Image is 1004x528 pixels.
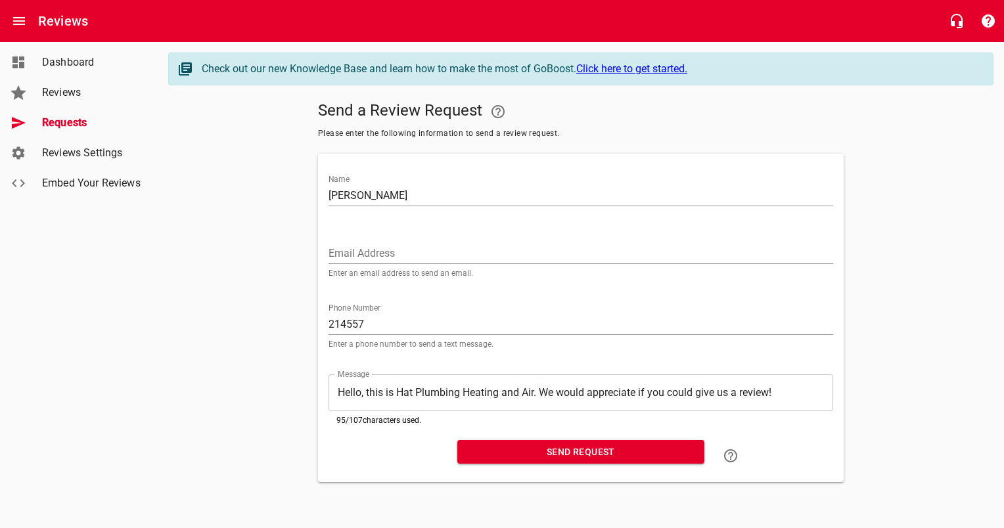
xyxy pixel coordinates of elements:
div: Check out our new Knowledge Base and learn how to make the most of GoBoost. [202,61,980,77]
a: Learn how to "Send a Review Request" [715,440,746,472]
a: Click here to get started. [576,62,687,75]
span: Dashboard [42,55,142,70]
button: Support Portal [972,5,1004,37]
span: Send Request [468,444,694,460]
span: Reviews [42,85,142,100]
button: Open drawer [3,5,35,37]
button: Live Chat [941,5,972,37]
h6: Reviews [38,11,88,32]
span: Please enter the following information to send a review request. [318,127,844,141]
p: Enter an email address to send an email. [329,269,833,277]
button: Send Request [457,440,704,464]
label: Phone Number [329,304,380,312]
span: Requests [42,115,142,131]
h5: Send a Review Request [318,96,844,127]
label: Name [329,175,350,183]
a: Your Google or Facebook account must be connected to "Send a Review Request" [482,96,514,127]
textarea: Hello, this is Hat Plumbing Heating and Air. We would appreciate if you could give us a review! [338,386,824,399]
span: Embed Your Reviews [42,175,142,191]
span: Reviews Settings [42,145,142,161]
span: 95 / 107 characters used. [336,416,421,425]
p: Enter a phone number to send a text message. [329,340,833,348]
